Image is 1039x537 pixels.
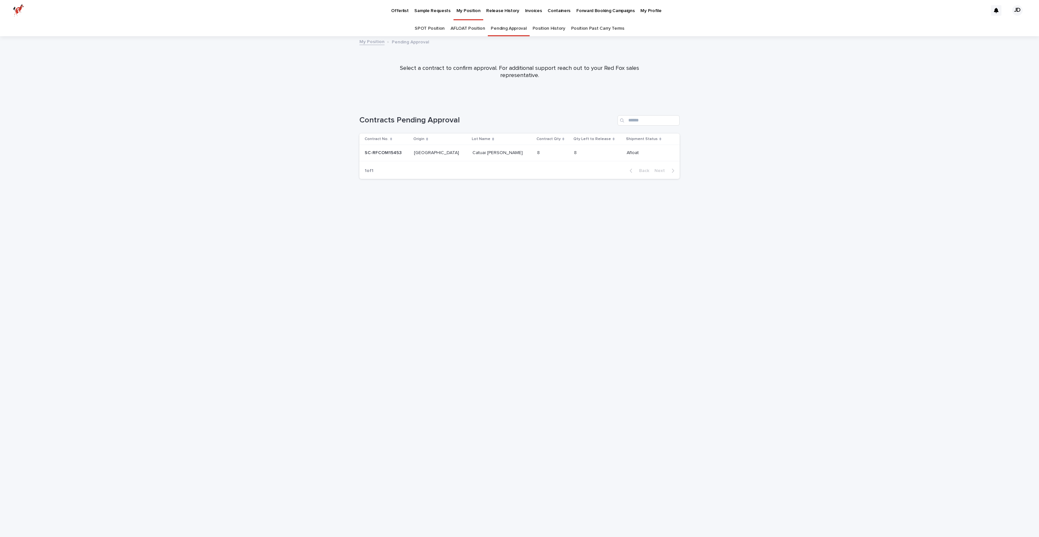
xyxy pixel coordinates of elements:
div: JD [1012,5,1023,16]
tr: SC-RFCOM15453SC-RFCOM15453 [GEOGRAPHIC_DATA][GEOGRAPHIC_DATA] Catuai [PERSON_NAME]Catuai [PERSON_... [359,145,680,161]
p: [GEOGRAPHIC_DATA] [414,149,460,156]
a: SPOT Position [415,21,445,36]
button: Back [624,168,652,174]
a: Pending Approval [491,21,526,36]
span: Next [654,168,669,173]
p: Catuai [PERSON_NAME] [472,149,524,156]
img: zttTXibQQrCfv9chImQE [13,4,24,17]
p: Contract No. [365,135,388,143]
p: 8 [537,149,541,156]
p: Shipment Status [626,135,658,143]
input: Search [618,115,680,126]
p: Contract Qty [536,135,561,143]
p: 1 of 1 [359,163,379,179]
p: Select a contract to confirm approval. For additional support reach out to your Red Fox sales rep... [389,65,650,79]
a: Position History [533,21,565,36]
button: Next [652,168,680,174]
p: 8 [574,149,578,156]
p: SC-RFCOM15453 [365,149,403,156]
p: Afloat [627,149,640,156]
h1: Contracts Pending Approval [359,116,615,125]
p: Lot Name [472,135,490,143]
a: AFLOAT Position [451,21,485,36]
a: Position Past Carry Terms [571,21,624,36]
p: Qty Left to Release [573,135,611,143]
p: Pending Approval [392,38,429,45]
a: My Position [359,38,385,45]
span: Back [635,168,649,173]
p: Origin [413,135,424,143]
